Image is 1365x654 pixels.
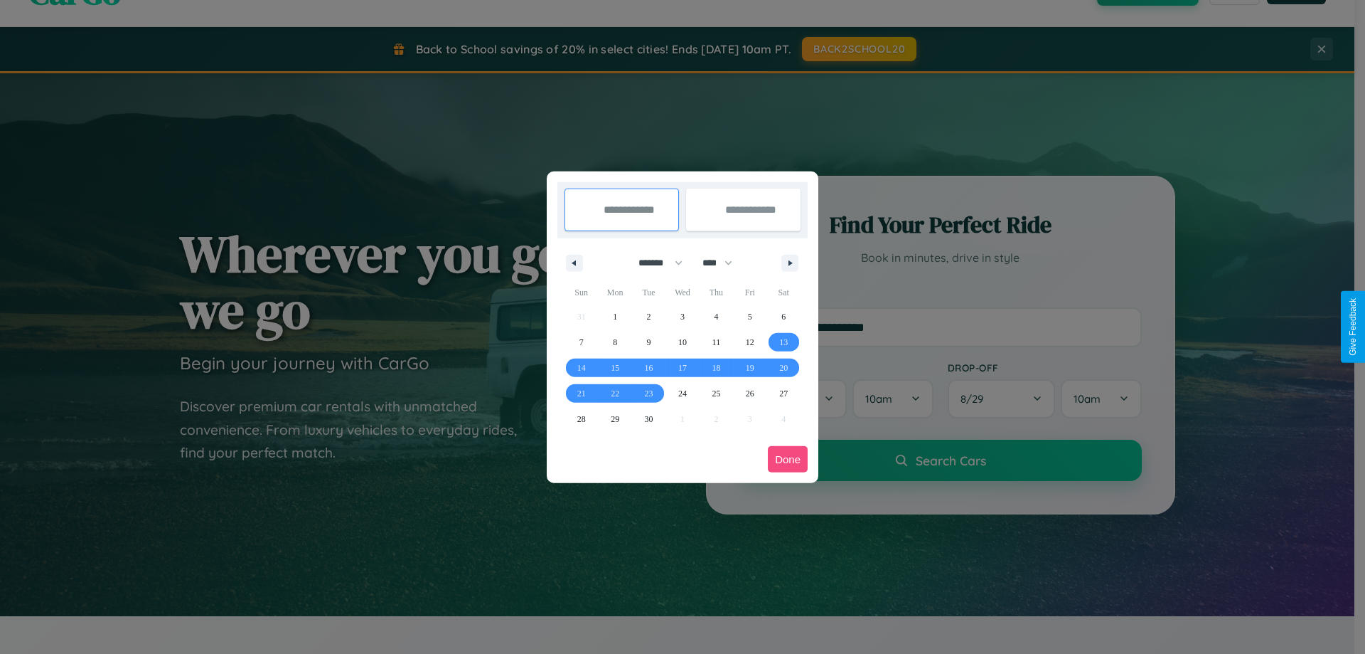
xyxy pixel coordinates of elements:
span: 9 [647,329,651,355]
span: Sat [767,281,801,304]
button: 4 [700,304,733,329]
span: 29 [611,406,619,432]
button: 1 [598,304,631,329]
span: 17 [678,355,687,381]
button: 27 [767,381,801,406]
span: 15 [611,355,619,381]
span: 28 [577,406,586,432]
button: 11 [700,329,733,355]
span: Mon [598,281,631,304]
button: 10 [665,329,699,355]
button: 30 [632,406,665,432]
span: Sun [564,281,598,304]
span: 20 [779,355,788,381]
span: 23 [645,381,653,406]
span: 8 [613,329,617,355]
span: 2 [647,304,651,329]
span: 21 [577,381,586,406]
span: 7 [579,329,584,355]
button: 18 [700,355,733,381]
span: 11 [712,329,721,355]
span: 5 [748,304,752,329]
span: 24 [678,381,687,406]
button: 25 [700,381,733,406]
span: 4 [714,304,718,329]
button: 15 [598,355,631,381]
span: 10 [678,329,687,355]
span: Wed [665,281,699,304]
span: 22 [611,381,619,406]
span: 6 [781,304,786,329]
button: 9 [632,329,665,355]
button: 24 [665,381,699,406]
button: 16 [632,355,665,381]
button: 22 [598,381,631,406]
span: 3 [680,304,685,329]
button: 12 [733,329,766,355]
button: 14 [564,355,598,381]
span: 30 [645,406,653,432]
span: 25 [712,381,720,406]
button: 5 [733,304,766,329]
span: Thu [700,281,733,304]
button: 3 [665,304,699,329]
span: 18 [712,355,720,381]
button: 13 [767,329,801,355]
span: 26 [746,381,754,406]
span: 14 [577,355,586,381]
button: 2 [632,304,665,329]
button: 19 [733,355,766,381]
span: 1 [613,304,617,329]
button: Done [768,446,808,473]
button: 6 [767,304,801,329]
span: 16 [645,355,653,381]
button: 26 [733,381,766,406]
div: Give Feedback [1348,298,1358,356]
button: 23 [632,381,665,406]
span: 12 [746,329,754,355]
span: 19 [746,355,754,381]
span: Tue [632,281,665,304]
button: 29 [598,406,631,432]
span: 27 [779,381,788,406]
button: 20 [767,355,801,381]
button: 28 [564,406,598,432]
button: 8 [598,329,631,355]
span: 13 [779,329,788,355]
button: 7 [564,329,598,355]
button: 17 [665,355,699,381]
button: 21 [564,381,598,406]
span: Fri [733,281,766,304]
